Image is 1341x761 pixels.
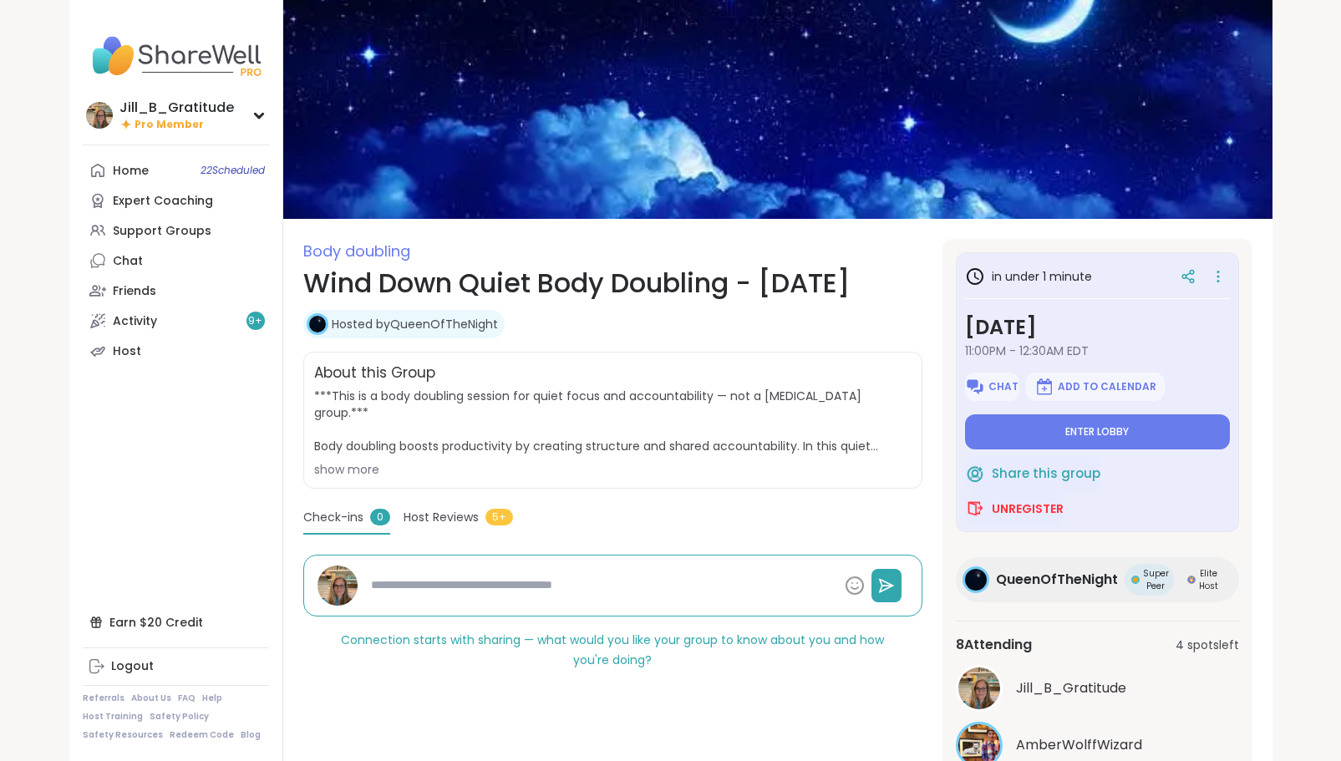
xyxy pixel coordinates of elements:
span: Check-ins [303,509,363,526]
span: Pro Member [135,118,204,132]
span: Host Reviews [404,509,479,526]
span: Jill_B_Gratitude [1016,678,1126,698]
div: Activity [113,313,157,330]
img: ShareWell Nav Logo [83,27,269,85]
span: Share this group [992,464,1100,484]
a: Home22Scheduled [83,155,269,185]
a: Expert Coaching [83,185,269,216]
h1: Wind Down Quiet Body Doubling - [DATE] [303,263,922,303]
span: Connection starts with sharing — what would you like your group to know about you and how you're ... [341,632,884,668]
span: Elite Host [1199,567,1219,592]
a: Help [202,693,222,704]
span: 22 Scheduled [201,164,265,177]
span: Body doubling [303,241,410,261]
div: show more [314,461,912,478]
div: Chat [113,253,143,270]
h2: About this Group [314,363,435,384]
div: Expert Coaching [113,193,213,210]
div: Friends [113,283,156,300]
div: Jill_B_Gratitude [119,99,234,117]
button: Unregister [965,491,1064,526]
span: Enter lobby [1065,425,1129,439]
img: ShareWell Logomark [965,499,985,519]
span: 9 + [248,314,262,328]
span: Unregister [992,500,1064,517]
div: Earn $20 Credit [83,607,269,637]
img: ShareWell Logomark [965,377,985,397]
a: Support Groups [83,216,269,246]
span: QueenOfTheNight [996,570,1118,590]
span: 0 [370,509,390,525]
img: Jill_B_Gratitude [86,102,113,129]
span: ***This is a body doubling session for quiet focus and accountability — not a [MEDICAL_DATA] grou... [314,388,912,454]
a: FAQ [178,693,196,704]
button: Enter lobby [965,414,1230,449]
img: Elite Host [1187,576,1196,584]
img: Jill_B_Gratitude [317,566,358,606]
span: 5+ [485,509,513,525]
a: Chat [83,246,269,276]
a: About Us [131,693,171,704]
img: Super Peer [1131,576,1140,584]
img: ShareWell Logomark [1034,377,1054,397]
a: Redeem Code [170,729,234,741]
a: Logout [83,652,269,682]
button: Add to Calendar [1026,373,1165,401]
img: QueenOfTheNight [965,569,987,591]
div: Home [113,163,149,180]
img: QueenOfTheNight [309,316,326,332]
a: Jill_B_GratitudeJill_B_Gratitude [956,665,1239,712]
a: Host [83,336,269,366]
div: Host [113,343,141,360]
div: Support Groups [113,223,211,240]
span: Super Peer [1143,567,1169,592]
span: 4 spots left [1176,637,1239,654]
a: Hosted byQueenOfTheNight [332,316,498,332]
a: Host Training [83,711,143,723]
a: Activity9+ [83,306,269,336]
button: Chat [965,373,1019,401]
h3: in under 1 minute [965,266,1092,287]
button: Share this group [965,456,1100,491]
a: Safety Resources [83,729,163,741]
span: 8 Attending [956,635,1032,655]
h3: [DATE] [965,312,1230,342]
a: Safety Policy [150,711,209,723]
div: Logout [111,658,154,675]
a: Friends [83,276,269,306]
span: AmberWolffWizard [1016,735,1142,755]
img: ShareWell Logomark [965,464,985,484]
a: Blog [241,729,261,741]
span: 11:00PM - 12:30AM EDT [965,342,1230,359]
a: QueenOfTheNightQueenOfTheNightSuper PeerSuper PeerElite HostElite Host [956,557,1239,602]
span: Add to Calendar [1058,380,1156,393]
span: Chat [988,380,1018,393]
img: Jill_B_Gratitude [958,667,1000,709]
a: Referrals [83,693,124,704]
